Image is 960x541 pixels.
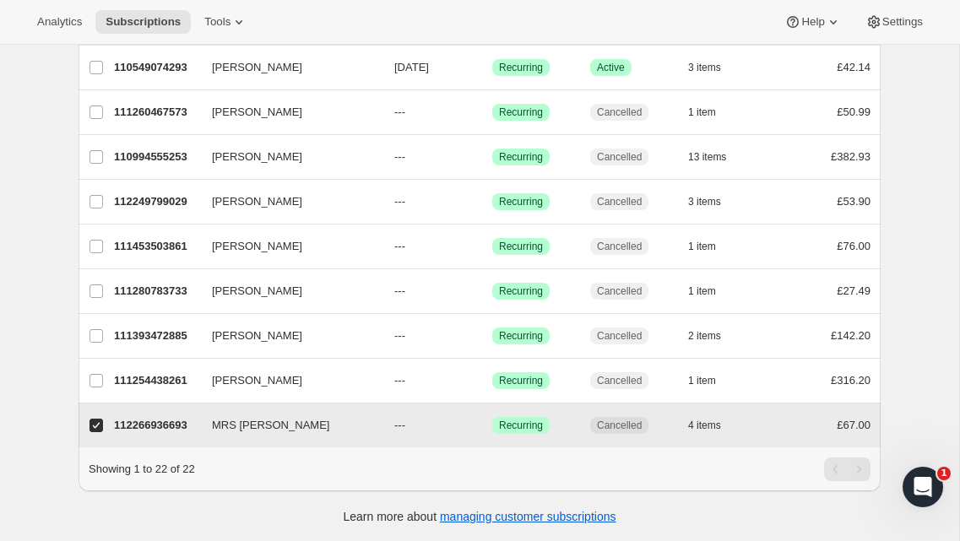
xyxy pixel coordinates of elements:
span: --- [394,105,405,118]
span: Cancelled [597,150,642,164]
button: [PERSON_NAME] [202,143,371,170]
p: 112266936693 [114,417,198,434]
div: 111260467573[PERSON_NAME]---SuccessRecurringCancelled1 item£50.99 [114,100,871,124]
button: Subscriptions [95,10,191,34]
button: [PERSON_NAME] [202,278,371,305]
button: [PERSON_NAME] [202,233,371,260]
span: --- [394,284,405,297]
div: 111393472885[PERSON_NAME]---SuccessRecurringCancelled2 items£142.20 [114,324,871,348]
span: Recurring [499,374,543,387]
span: [PERSON_NAME] [212,149,302,165]
span: Cancelled [597,284,642,298]
button: 1 item [688,235,735,258]
span: [PERSON_NAME] [212,193,302,210]
p: 112249799029 [114,193,198,210]
p: 110994555253 [114,149,198,165]
button: Analytics [27,10,92,34]
button: MRS [PERSON_NAME] [202,412,371,439]
p: 110549074293 [114,59,198,76]
span: --- [394,240,405,252]
iframe: Intercom live chat [903,467,943,507]
span: 1 item [688,240,716,253]
span: 1 item [688,284,716,298]
div: 112249799029[PERSON_NAME]---SuccessRecurringCancelled3 items£53.90 [114,190,871,214]
span: [PERSON_NAME] [212,59,302,76]
span: --- [394,419,405,431]
button: Settings [855,10,933,34]
span: [PERSON_NAME] [212,327,302,344]
button: [PERSON_NAME] [202,99,371,126]
button: 1 item [688,369,735,392]
button: [PERSON_NAME] [202,322,371,349]
span: Help [801,15,824,29]
span: [PERSON_NAME] [212,238,302,255]
span: 1 item [688,374,716,387]
span: Cancelled [597,419,642,432]
button: 3 items [688,56,740,79]
p: 111393472885 [114,327,198,344]
span: £382.93 [831,150,871,163]
p: Learn more about [344,508,616,525]
button: [PERSON_NAME] [202,188,371,215]
span: £50.99 [837,105,871,118]
span: Recurring [499,61,543,74]
span: [PERSON_NAME] [212,104,302,121]
div: 112266936693MRS [PERSON_NAME]---SuccessRecurringCancelled4 items£67.00 [114,414,871,437]
button: 1 item [688,100,735,124]
span: Recurring [499,195,543,208]
div: 111280783733[PERSON_NAME]---SuccessRecurringCancelled1 item£27.49 [114,279,871,303]
nav: Pagination [824,457,871,481]
span: £27.49 [837,284,871,297]
p: 111254438261 [114,372,198,389]
span: £316.20 [831,374,871,387]
span: --- [394,374,405,387]
p: 111260467573 [114,104,198,121]
span: £76.00 [837,240,871,252]
button: 4 items [688,414,740,437]
a: managing customer subscriptions [440,510,616,523]
div: 110994555253[PERSON_NAME]---SuccessRecurringCancelled13 items£382.93 [114,145,871,169]
span: 1 item [688,105,716,119]
p: Showing 1 to 22 of 22 [89,461,195,478]
span: Analytics [37,15,82,29]
span: 2 items [688,329,721,343]
button: Tools [194,10,258,34]
span: 4 items [688,419,721,432]
span: £67.00 [837,419,871,431]
button: [PERSON_NAME] [202,367,371,394]
button: 2 items [688,324,740,348]
button: Help [774,10,851,34]
span: Active [597,61,625,74]
div: 110549074293[PERSON_NAME][DATE]SuccessRecurringSuccessActive3 items£42.14 [114,56,871,79]
span: Cancelled [597,240,642,253]
span: Recurring [499,105,543,119]
span: Recurring [499,240,543,253]
span: £42.14 [837,61,871,73]
div: 111453503861[PERSON_NAME]---SuccessRecurringCancelled1 item£76.00 [114,235,871,258]
span: Cancelled [597,105,642,119]
span: 3 items [688,61,721,74]
span: Cancelled [597,374,642,387]
span: Cancelled [597,329,642,343]
span: Recurring [499,284,543,298]
span: 1 [937,467,951,480]
span: Cancelled [597,195,642,208]
button: [PERSON_NAME] [202,54,371,81]
span: [PERSON_NAME] [212,372,302,389]
p: 111280783733 [114,283,198,300]
span: £53.90 [837,195,871,208]
span: MRS [PERSON_NAME] [212,417,329,434]
span: --- [394,195,405,208]
span: £142.20 [831,329,871,342]
span: [DATE] [394,61,429,73]
span: 13 items [688,150,726,164]
button: 1 item [688,279,735,303]
p: 111453503861 [114,238,198,255]
span: 3 items [688,195,721,208]
span: --- [394,329,405,342]
div: 111254438261[PERSON_NAME]---SuccessRecurringCancelled1 item£316.20 [114,369,871,392]
span: [PERSON_NAME] [212,283,302,300]
span: Recurring [499,419,543,432]
span: Subscriptions [106,15,181,29]
span: Tools [204,15,231,29]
